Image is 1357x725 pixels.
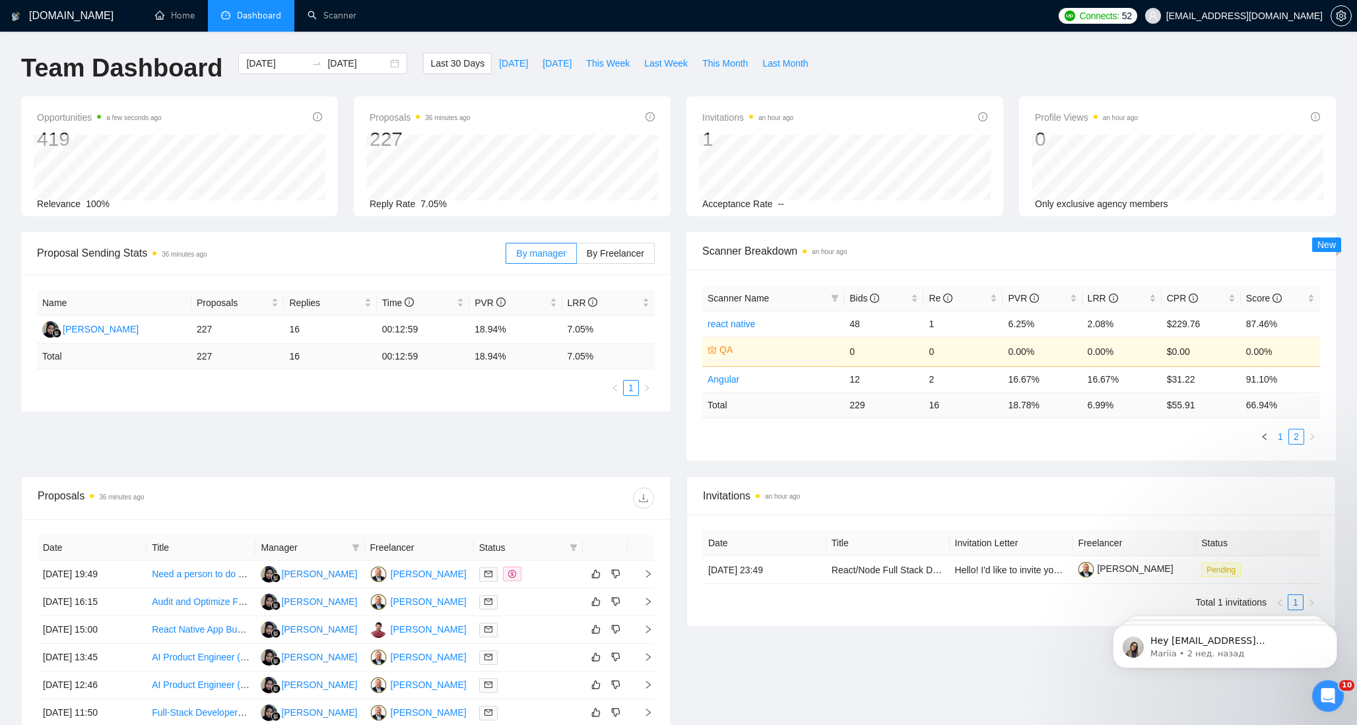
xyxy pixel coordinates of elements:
[644,56,688,71] span: Last Week
[591,596,601,607] span: like
[147,588,255,616] td: Audit and Optimize FastAPI + React SaaS Platform
[1122,9,1132,23] span: 52
[152,596,362,607] a: Audit and Optimize FastAPI + React SaaS Platform
[591,707,601,718] span: like
[831,294,839,302] span: filter
[261,651,357,662] a: SM[PERSON_NAME]
[38,616,147,644] td: [DATE] 15:00
[261,568,357,579] a: SM[PERSON_NAME]
[1241,366,1320,392] td: 91.10%
[588,705,604,720] button: like
[608,621,624,637] button: dislike
[844,311,923,336] td: 48
[261,677,277,693] img: SM
[38,588,147,616] td: [DATE] 16:15
[923,366,1003,392] td: 2
[484,570,492,578] span: mail
[365,535,474,561] th: Freelancer
[284,316,376,344] td: 16
[1261,433,1269,441] span: left
[37,245,506,261] span: Proposal Sending Stats
[162,251,207,258] time: 36 minutes ago
[221,11,230,20] span: dashboard
[870,294,879,303] span: info-circle
[758,114,793,121] time: an hour ago
[516,248,566,259] span: By manager
[1078,563,1173,574] a: [PERSON_NAME]
[425,114,470,121] time: 36 minutes ago
[1073,530,1196,556] th: Freelancer
[261,566,277,583] img: SM
[1162,336,1241,366] td: $0.00
[370,707,467,717] a: VL[PERSON_NAME]
[637,53,695,74] button: Last Week
[1030,294,1039,303] span: info-circle
[608,594,624,610] button: dislike
[499,56,528,71] span: [DATE]
[1304,594,1319,610] button: right
[702,392,844,418] td: Total
[826,530,950,556] th: Title
[271,629,281,638] img: gigradar-bm.png
[708,319,755,329] a: react native
[1273,429,1288,444] a: 1
[1273,429,1288,445] li: 1
[484,625,492,633] span: mail
[702,127,793,152] div: 1
[1008,293,1039,303] span: PVR
[370,679,467,689] a: VL[PERSON_NAME]
[535,53,579,74] button: [DATE]
[191,344,284,369] td: 227
[281,650,357,664] div: [PERSON_NAME]
[844,366,923,392] td: 12
[38,535,147,561] th: Date
[1331,11,1352,21] a: setting
[312,58,322,69] span: to
[1082,311,1162,336] td: 2.08%
[271,684,281,693] img: gigradar-bm.png
[261,705,277,721] img: SM
[147,644,255,672] td: AI Product Engineer (Education & Game Making) ( 13_09_25ES ) II
[152,707,381,718] a: Full-Stack Developers for Fast-Growing Fintech - Hyppo
[1246,293,1282,303] span: Score
[1288,429,1304,445] li: 2
[703,488,1319,504] span: Invitations
[543,56,572,71] span: [DATE]
[1331,5,1352,26] button: setting
[261,623,357,634] a: SM[PERSON_NAME]
[611,707,620,718] span: dislike
[633,708,653,717] span: right
[152,652,428,662] a: AI Product Engineer (Education & Game Making) ( 13_09_25ES ) II
[370,649,387,666] img: VL
[923,336,1003,366] td: 0
[352,544,360,552] span: filter
[1109,294,1118,303] span: info-circle
[147,535,255,561] th: Title
[923,392,1003,418] td: 16
[492,53,535,74] button: [DATE]
[155,10,195,21] a: homeHome
[42,321,59,338] img: SM
[484,653,492,661] span: mail
[391,705,467,720] div: [PERSON_NAME]
[284,290,376,316] th: Replies
[484,681,492,689] span: mail
[1003,392,1082,418] td: 18.78 %
[633,625,653,634] span: right
[1162,392,1241,418] td: $ 55.91
[588,298,597,307] span: info-circle
[588,566,604,582] button: like
[261,540,346,555] span: Manager
[633,652,653,662] span: right
[591,624,601,635] span: like
[37,344,191,369] td: Total
[281,705,357,720] div: [PERSON_NAME]
[703,530,826,556] th: Date
[633,597,653,606] span: right
[52,329,61,338] img: gigradar-bm.png
[284,344,376,369] td: 16
[370,623,467,634] a: IN[PERSON_NAME]
[327,56,387,71] input: End date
